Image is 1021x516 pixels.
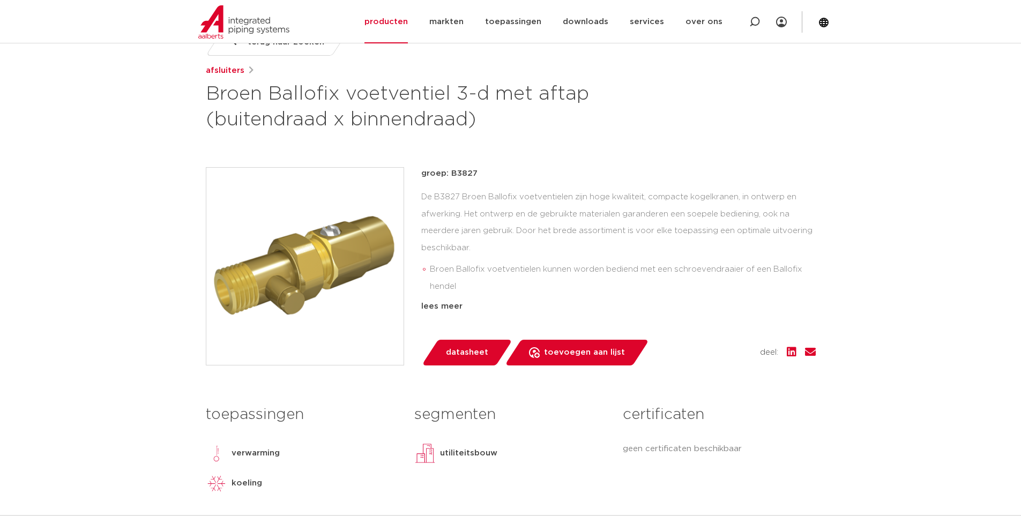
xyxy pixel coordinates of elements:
[206,473,227,494] img: koeling
[232,447,280,460] p: verwarming
[206,443,227,464] img: verwarming
[414,404,607,425] h3: segmenten
[446,344,488,361] span: datasheet
[232,477,262,490] p: koeling
[206,168,404,365] img: Product Image for Broen Ballofix voetventiel 3-d met aftap (buitendraad x binnendraad)
[206,404,398,425] h3: toepassingen
[421,189,816,296] div: De B3827 Broen Ballofix voetventielen zijn hoge kwaliteit, compacte kogelkranen, in ontwerp en af...
[421,340,512,365] a: datasheet
[440,447,497,460] p: utiliteitsbouw
[206,81,608,133] h1: Broen Ballofix voetventiel 3-d met aftap (buitendraad x binnendraad)
[623,404,815,425] h3: certificaten
[544,344,625,361] span: toevoegen aan lijst
[760,346,778,359] span: deel:
[623,443,815,455] p: geen certificaten beschikbaar
[421,300,816,313] div: lees meer
[430,261,816,295] li: Broen Ballofix voetventielen kunnen worden bediend met een schroevendraaier of een Ballofix hendel
[421,167,816,180] p: groep: B3827
[430,295,816,330] li: wij adviseren om Broen Ballofix kogelkranen 2x per jaar open en dicht te draaien om een optimale ...
[206,64,244,77] a: afsluiters
[414,443,436,464] img: utiliteitsbouw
